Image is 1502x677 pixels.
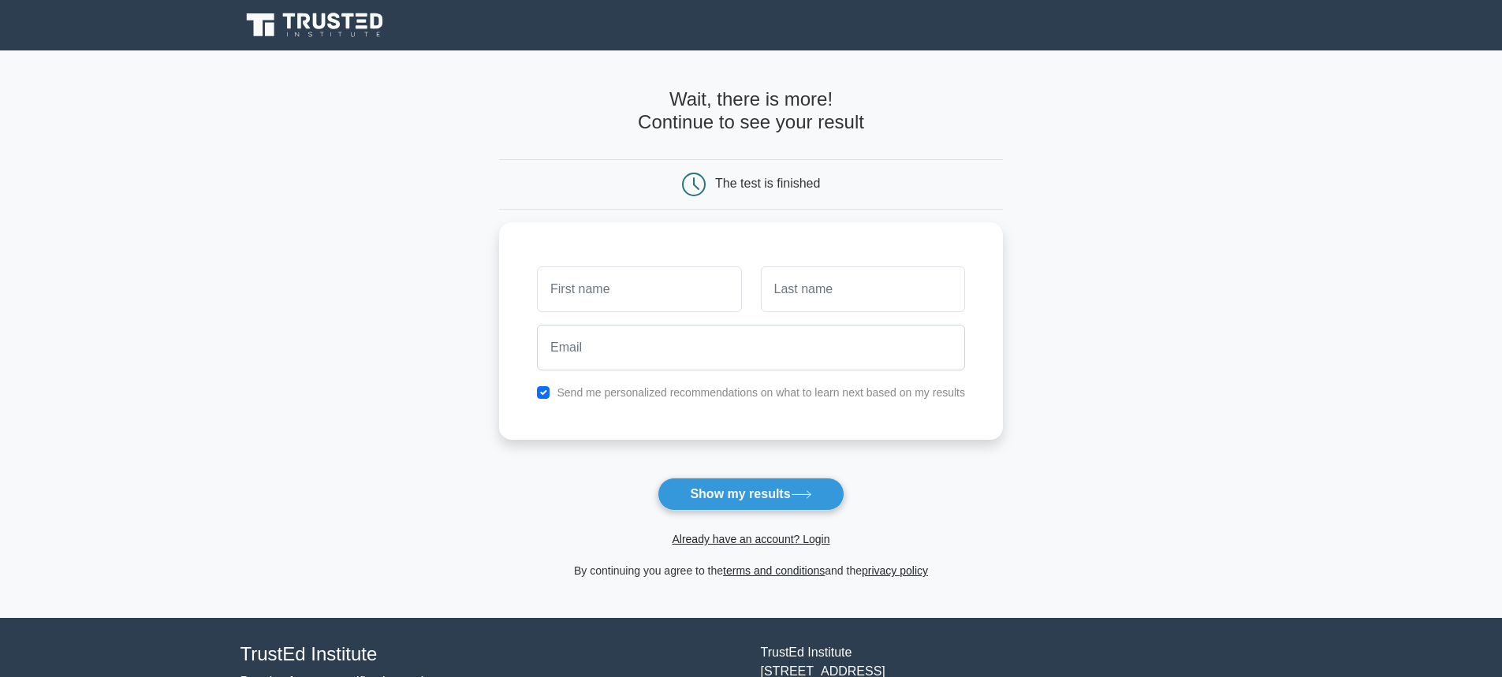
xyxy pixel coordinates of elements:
h4: Wait, there is more! Continue to see your result [499,88,1003,134]
h4: TrustEd Institute [240,643,742,666]
input: Last name [761,266,965,312]
input: Email [537,325,965,370]
a: Already have an account? Login [672,533,829,545]
input: First name [537,266,741,312]
div: By continuing you agree to the and the [490,561,1012,580]
a: terms and conditions [723,564,825,577]
label: Send me personalized recommendations on what to learn next based on my results [557,386,965,399]
a: privacy policy [862,564,928,577]
button: Show my results [658,478,844,511]
div: The test is finished [715,177,820,190]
